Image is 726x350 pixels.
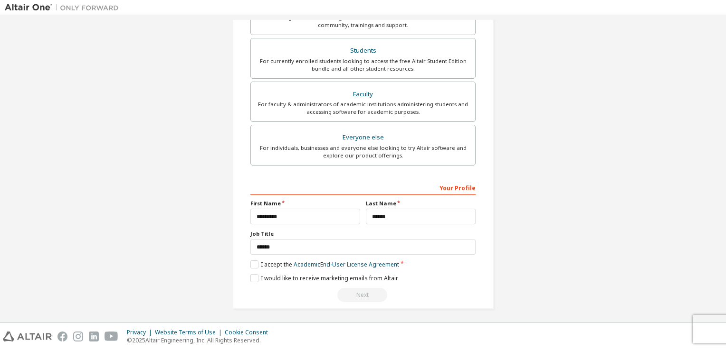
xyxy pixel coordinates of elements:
[257,57,469,73] div: For currently enrolled students looking to access the free Altair Student Edition bundle and all ...
[366,200,476,207] label: Last Name
[155,329,225,336] div: Website Terms of Use
[105,332,118,341] img: youtube.svg
[73,332,83,341] img: instagram.svg
[257,144,469,159] div: For individuals, businesses and everyone else looking to try Altair software and explore our prod...
[89,332,99,341] img: linkedin.svg
[257,131,469,144] div: Everyone else
[127,329,155,336] div: Privacy
[294,260,399,268] a: Academic End-User License Agreement
[250,274,398,282] label: I would like to receive marketing emails from Altair
[250,180,476,195] div: Your Profile
[257,101,469,116] div: For faculty & administrators of academic institutions administering students and accessing softwa...
[250,230,476,238] label: Job Title
[57,332,67,341] img: facebook.svg
[127,336,274,344] p: © 2025 Altair Engineering, Inc. All Rights Reserved.
[225,329,274,336] div: Cookie Consent
[3,332,52,341] img: altair_logo.svg
[250,200,360,207] label: First Name
[257,14,469,29] div: For existing customers looking to access software downloads, HPC resources, community, trainings ...
[257,44,469,57] div: Students
[250,260,399,268] label: I accept the
[5,3,124,12] img: Altair One
[257,88,469,101] div: Faculty
[250,288,476,302] div: Read and acccept EULA to continue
